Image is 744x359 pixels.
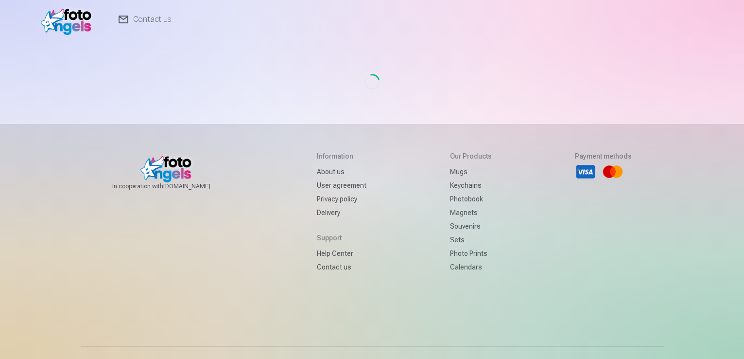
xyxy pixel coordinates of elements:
[41,4,97,35] img: /v1
[163,182,234,190] a: [DOMAIN_NAME]
[450,179,492,192] a: Keychains
[450,192,492,206] a: Photobook
[575,161,596,182] li: Visa
[112,182,234,190] span: In cooperation with
[317,151,366,161] h5: Information
[317,206,366,219] a: Delivery
[317,179,366,192] a: User agreement
[450,260,492,274] a: Calendars
[317,233,366,243] h5: Support
[450,151,492,161] h5: Our products
[317,247,366,260] a: Help Center
[450,165,492,179] a: Mugs
[317,192,366,206] a: Privacy policy
[450,247,492,260] a: Photo prints
[602,161,623,182] li: Mastercard
[450,233,492,247] a: Sets
[317,260,366,274] a: Contact us
[450,206,492,219] a: Magnets
[317,165,366,179] a: About us
[450,219,492,233] a: Souvenirs
[575,151,632,161] h5: Payment methods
